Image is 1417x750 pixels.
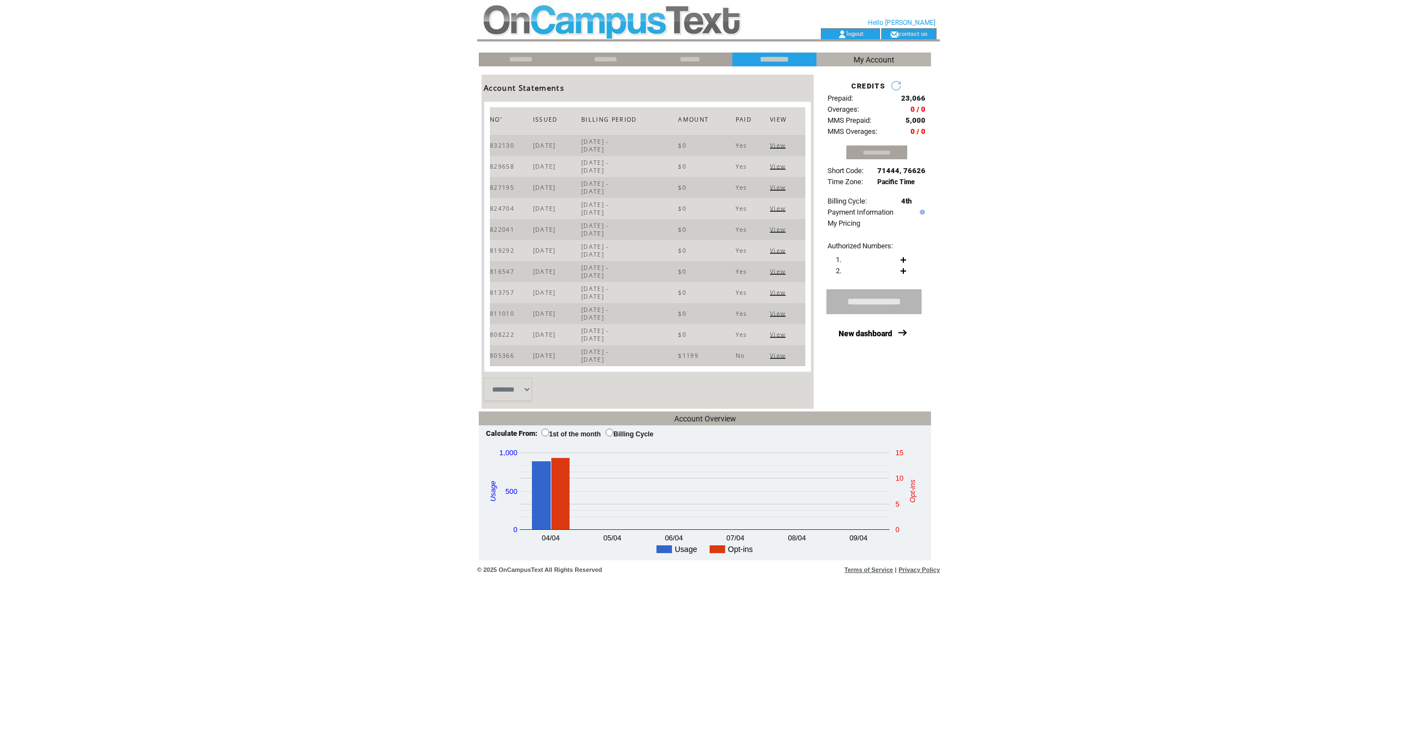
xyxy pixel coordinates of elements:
span: 811010 [490,310,517,317]
span: | [895,566,897,573]
span: 827195 [490,184,517,191]
span: 822041 [490,226,517,233]
span: [DATE] [533,268,558,275]
text: 05/04 [603,534,622,542]
a: logout [846,30,863,37]
span: 2. [836,267,841,275]
span: Click to view this bill [770,247,788,254]
span: 23,066 [901,94,925,102]
span: $0 [678,289,689,296]
span: [DATE] - [DATE] [581,264,609,279]
span: Yes [736,184,750,191]
span: [DATE] [533,247,558,254]
label: 1st of the month [541,430,601,438]
span: [DATE] - [DATE] [581,159,609,174]
span: 4th [901,197,912,205]
span: Click to view this bill [770,289,788,296]
span: PAID [736,113,754,129]
span: Yes [736,205,750,212]
span: [DATE] [533,352,558,360]
span: Overages: [828,105,859,113]
text: 10 [896,474,903,482]
a: View [770,352,788,358]
a: My Pricing [828,219,860,227]
a: View [770,184,788,190]
img: help.gif [917,210,925,215]
svg: A chart. [487,447,922,558]
span: Pacific Time [877,178,915,186]
span: Billing Cycle: [828,197,867,205]
span: [DATE] - [DATE] [581,327,609,342]
span: $0 [678,226,689,233]
span: 813757 [490,289,517,296]
span: $0 [678,184,689,191]
span: Hello [PERSON_NAME] [868,19,935,27]
span: [DATE] - [DATE] [581,243,609,258]
span: [DATE] [533,205,558,212]
span: Click to view this bill [770,142,788,149]
span: [DATE] [533,310,558,317]
span: 805366 [490,352,517,360]
span: Click to view this bill [770,310,788,317]
span: Account Statements [484,83,564,93]
span: [DATE] - [DATE] [581,201,609,216]
span: 0 / 0 [911,127,925,136]
span: 816547 [490,268,517,275]
span: ISSUED [533,113,561,129]
span: © 2025 OnCampusText All Rights Reserved [477,566,602,573]
span: [DATE] [533,142,558,149]
span: 0 / 0 [911,105,925,113]
span: Click to view this bill [770,184,788,191]
span: [DATE] [533,226,558,233]
span: No [736,352,748,360]
span: [DATE] [533,184,558,191]
span: [DATE] - [DATE] [581,180,609,195]
text: 09/04 [850,534,868,542]
span: Time Zone: [828,178,863,186]
span: Click to view this bill [770,352,788,360]
a: Terms of Service [845,566,893,573]
span: Click to view this bill [770,163,788,170]
span: Yes [736,331,750,338]
span: [DATE] [533,163,558,170]
span: 71444, 76626 [877,166,925,175]
a: NO' [490,116,505,122]
span: [DATE] - [DATE] [581,285,609,300]
text: Opt-ins [908,480,917,503]
span: Account Overview [674,414,736,423]
span: 829658 [490,163,517,170]
span: $0 [678,331,689,338]
span: Click to view this bill [770,226,788,233]
span: Click to view this bill [770,331,788,338]
span: [DATE] - [DATE] [581,306,609,321]
a: View [770,163,788,169]
a: AMOUNT [678,116,711,122]
text: 06/04 [665,534,683,542]
span: AMOUNT [678,113,711,129]
a: View [770,247,788,253]
text: 0 [513,525,517,534]
text: 1,000 [499,449,518,457]
span: [DATE] [533,289,558,296]
span: $1199 [678,352,701,360]
span: Click to view this bill [770,268,788,275]
a: View [770,310,788,316]
span: Yes [736,226,750,233]
span: BILLING PERIOD [581,113,640,129]
span: [DATE] - [DATE] [581,348,609,363]
span: $0 [678,268,689,275]
a: View [770,331,788,337]
span: Calculate From: [486,429,537,437]
text: 04/04 [542,534,560,542]
a: Privacy Policy [898,566,940,573]
text: Usage [675,545,697,554]
text: Opt-ins [728,545,753,554]
label: Billing Cycle [606,430,653,438]
span: MMS Overages: [828,127,877,136]
span: 5,000 [906,116,925,124]
a: Payment Information [828,208,893,216]
input: Billing Cycle [606,429,613,436]
input: 1st of the month [541,429,549,436]
span: $0 [678,163,689,170]
span: Yes [736,310,750,317]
